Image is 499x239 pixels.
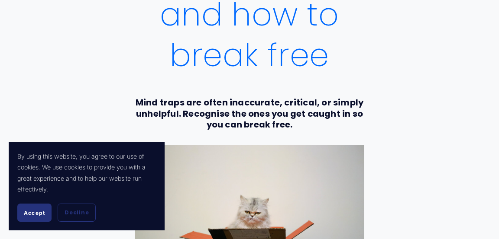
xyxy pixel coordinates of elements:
span: Decline [65,209,89,217]
button: Accept [17,204,52,222]
strong: Mind traps are often inaccurate, critical, or simply unhelpful. Recognise the ones you get caught... [136,96,365,131]
span: Accept [24,210,45,216]
p: By using this website, you agree to our use of cookies. We use cookies to provide you with a grea... [17,151,156,195]
button: Decline [58,204,96,222]
section: Cookie banner [9,142,165,231]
